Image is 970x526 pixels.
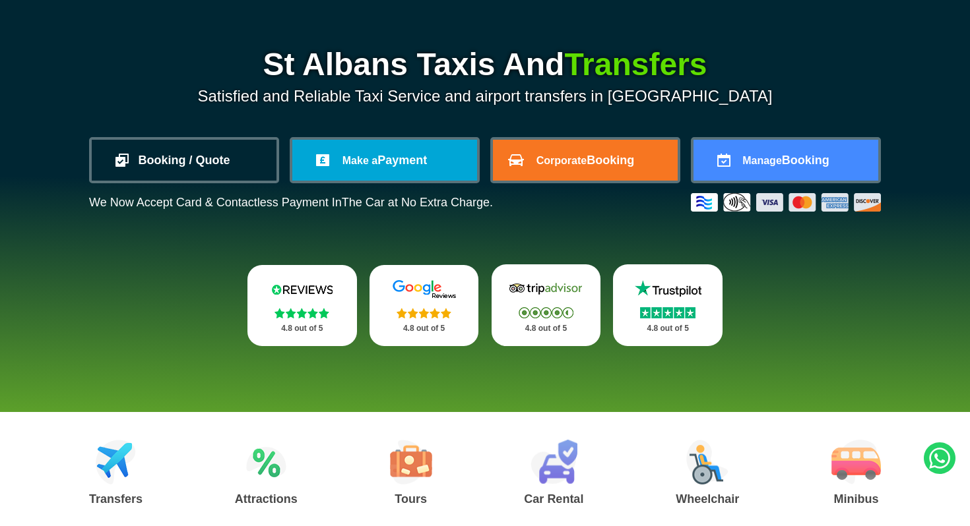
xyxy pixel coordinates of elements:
h3: Wheelchair [676,493,739,505]
span: The Car at No Extra Charge. [342,196,493,209]
img: Credit And Debit Cards [691,193,881,212]
img: Stars [397,308,451,318]
p: Satisfied and Reliable Taxi Service and airport transfers in [GEOGRAPHIC_DATA] [89,87,881,105]
span: Manage [742,155,782,166]
h3: Transfers [89,493,143,505]
p: 4.8 out of 5 [384,320,465,337]
h1: St Albans Taxis And [89,49,881,80]
img: Minibus [831,440,881,484]
a: Booking / Quote [92,140,276,181]
a: Tripadvisor Stars 4.8 out of 5 [492,264,601,346]
p: We Now Accept Card & Contactless Payment In [89,196,493,210]
img: Google [385,279,464,299]
h3: Attractions [235,493,298,505]
h3: Car Rental [524,493,583,505]
a: Google Stars 4.8 out of 5 [370,265,479,346]
img: Wheelchair [686,440,728,484]
a: CorporateBooking [493,140,678,181]
img: Stars [519,307,573,318]
span: Transfers [564,47,707,82]
a: Trustpilot Stars 4.8 out of 5 [613,264,723,346]
span: Make a [342,155,377,166]
p: 4.8 out of 5 [506,320,587,337]
img: Attractions [246,440,286,484]
img: Stars [275,308,329,318]
h3: Minibus [831,493,881,505]
span: Corporate [536,155,587,166]
img: Trustpilot [628,279,707,299]
h3: Tours [390,493,432,505]
img: Tripadvisor [506,279,585,299]
a: Make aPayment [292,140,477,181]
img: Airport Transfers [96,440,136,484]
a: ManageBooking [694,140,878,181]
p: 4.8 out of 5 [628,320,708,337]
a: Reviews.io Stars 4.8 out of 5 [247,265,357,346]
img: Stars [640,307,695,318]
img: Car Rental [531,440,577,484]
img: Reviews.io [263,279,342,299]
p: 4.8 out of 5 [262,320,342,337]
img: Tours [390,440,432,484]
